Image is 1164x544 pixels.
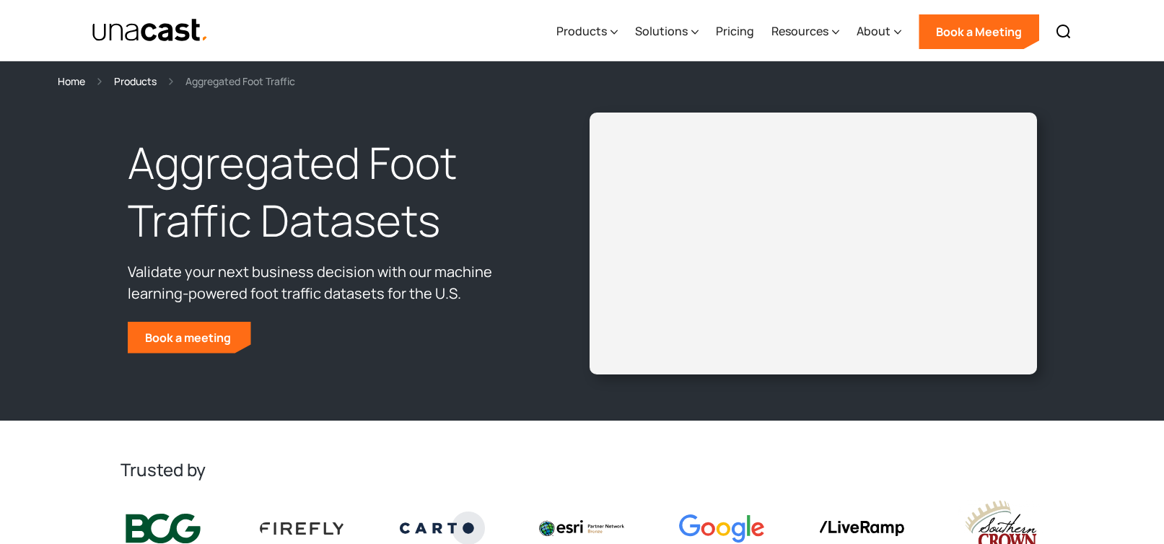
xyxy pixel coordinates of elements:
[539,520,624,536] img: Esri logo
[185,73,295,89] div: Aggregated Foot Traffic
[260,522,345,534] img: Firefly Advertising logo
[92,18,209,43] img: Unacast text logo
[919,14,1039,49] a: Book a Meeting
[679,514,764,543] img: Google logo
[1055,23,1072,40] img: Search icon
[58,73,85,89] a: Home
[716,2,754,61] a: Pricing
[771,2,839,61] div: Resources
[819,521,904,536] img: liveramp logo
[128,322,251,354] a: Book a meeting
[635,2,699,61] div: Solutions
[128,261,536,304] p: Validate your next business decision with our machine learning-powered foot traffic datasets for ...
[92,18,209,43] a: home
[857,22,890,40] div: About
[121,458,1044,481] h2: Trusted by
[857,2,901,61] div: About
[771,22,828,40] div: Resources
[556,22,607,40] div: Products
[635,22,688,40] div: Solutions
[128,134,536,250] h1: Aggregated Foot Traffic Datasets
[556,2,618,61] div: Products
[114,73,157,89] a: Products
